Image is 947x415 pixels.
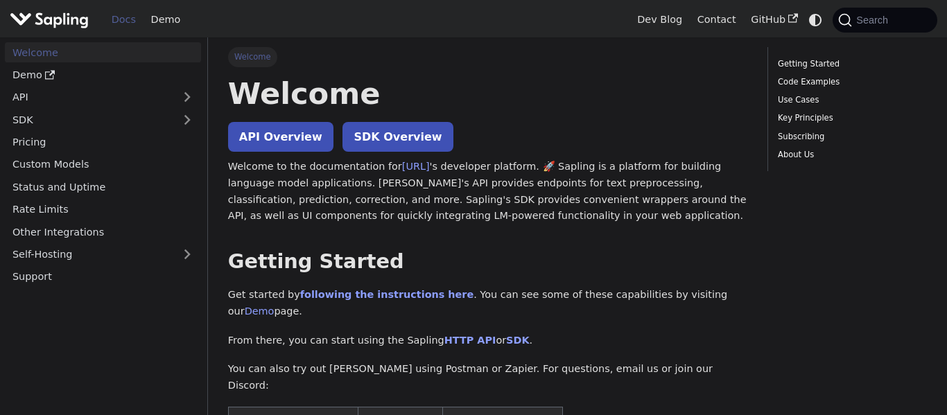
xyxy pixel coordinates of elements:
[690,9,744,30] a: Contact
[173,109,201,130] button: Expand sidebar category 'SDK'
[778,112,922,125] a: Key Principles
[144,9,188,30] a: Demo
[743,9,805,30] a: GitHub
[5,87,173,107] a: API
[228,159,747,224] p: Welcome to the documentation for 's developer platform. 🚀 Sapling is a platform for building lang...
[228,75,747,112] h1: Welcome
[228,47,277,67] span: Welcome
[228,122,333,152] a: API Overview
[5,154,201,175] a: Custom Models
[5,222,201,242] a: Other Integrations
[10,10,94,30] a: Sapling.aiSapling.ai
[778,148,922,161] a: About Us
[778,76,922,89] a: Code Examples
[228,249,747,274] h2: Getting Started
[173,87,201,107] button: Expand sidebar category 'API'
[228,333,747,349] p: From there, you can start using the Sapling or .
[778,130,922,143] a: Subscribing
[228,287,747,320] p: Get started by . You can see some of these capabilities by visiting our page.
[104,9,144,30] a: Docs
[778,94,922,107] a: Use Cases
[5,65,201,85] a: Demo
[402,161,430,172] a: [URL]
[778,58,922,71] a: Getting Started
[228,47,747,67] nav: Breadcrumbs
[5,132,201,152] a: Pricing
[5,177,201,197] a: Status and Uptime
[444,335,496,346] a: HTTP API
[806,10,826,30] button: Switch between dark and light mode (currently system mode)
[245,306,275,317] a: Demo
[5,267,201,287] a: Support
[5,200,201,220] a: Rate Limits
[5,245,201,265] a: Self-Hosting
[629,9,689,30] a: Dev Blog
[852,15,896,26] span: Search
[5,42,201,62] a: Welcome
[10,10,89,30] img: Sapling.ai
[228,361,747,394] p: You can also try out [PERSON_NAME] using Postman or Zapier. For questions, email us or join our D...
[506,335,529,346] a: SDK
[300,289,473,300] a: following the instructions here
[833,8,937,33] button: Search (Command+K)
[5,109,173,130] a: SDK
[342,122,453,152] a: SDK Overview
